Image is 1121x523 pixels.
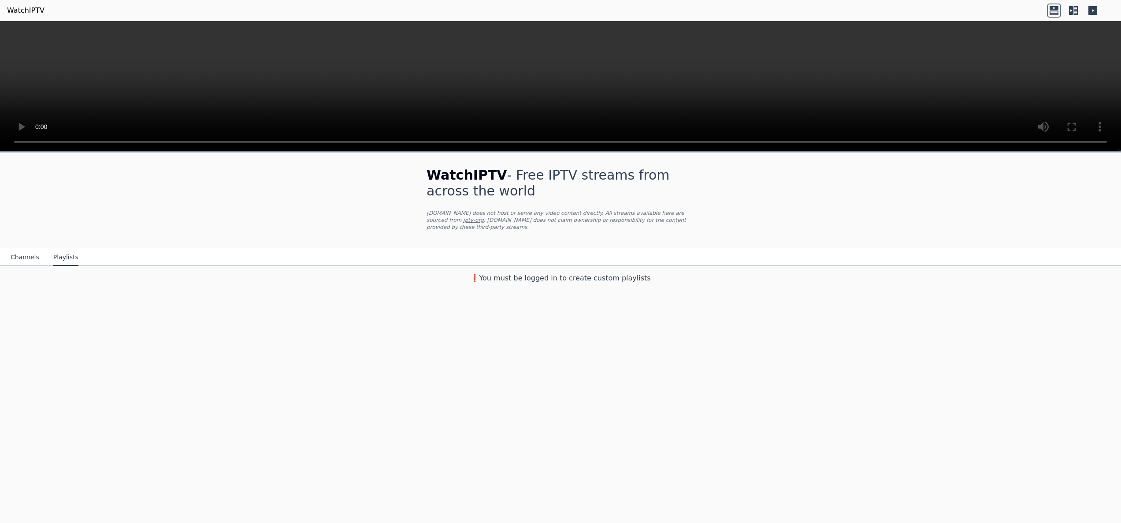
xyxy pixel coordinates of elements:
[11,249,39,266] button: Channels
[463,217,484,223] a: iptv-org
[53,249,78,266] button: Playlists
[427,167,694,199] h1: - Free IPTV streams from across the world
[412,273,709,284] h3: ❗️You must be logged in to create custom playlists
[427,210,694,231] p: [DOMAIN_NAME] does not host or serve any video content directly. All streams available here are s...
[7,5,45,16] a: WatchIPTV
[427,167,507,183] span: WatchIPTV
